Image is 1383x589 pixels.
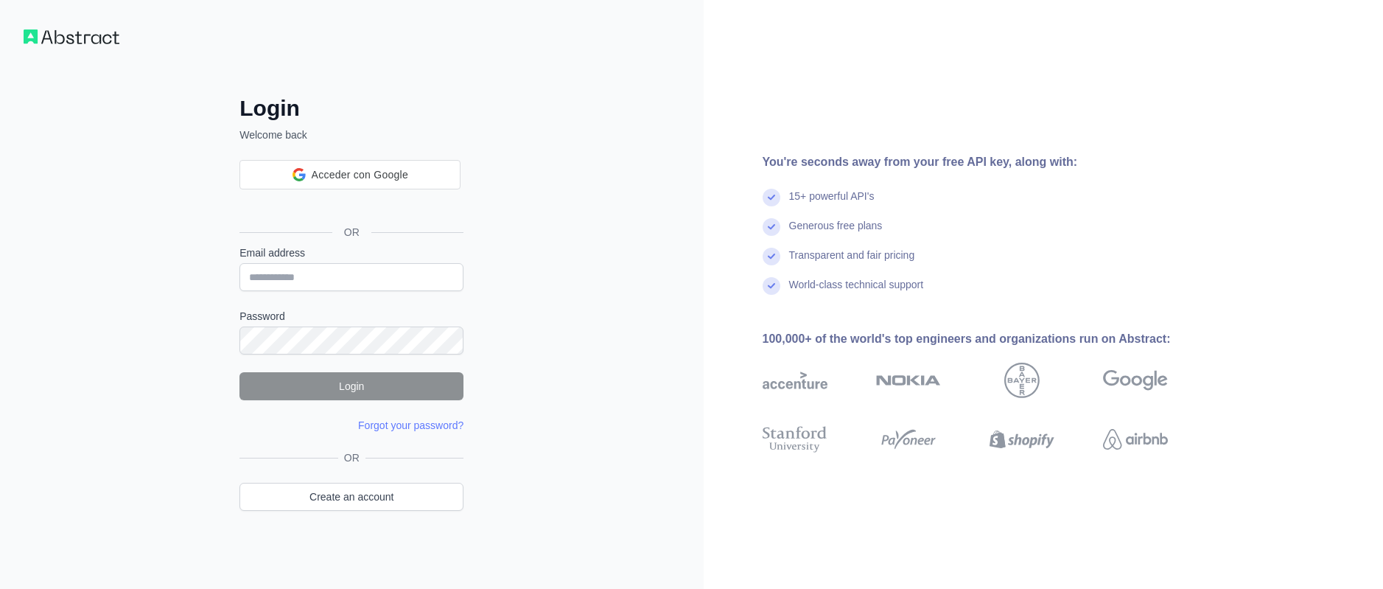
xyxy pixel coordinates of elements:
div: Acceder con Google [239,160,461,189]
div: Generous free plans [789,218,883,248]
button: Login [239,372,463,400]
span: OR [338,450,365,465]
img: check mark [763,277,780,295]
img: check mark [763,218,780,236]
div: You're seconds away from your free API key, along with: [763,153,1215,171]
img: bayer [1004,363,1040,398]
img: google [1103,363,1168,398]
p: Welcome back [239,128,463,142]
img: check mark [763,189,780,206]
div: 100,000+ of the world's top engineers and organizations run on Abstract: [763,330,1215,348]
iframe: Botón de Acceder con Google [232,188,468,220]
img: airbnb [1103,423,1168,456]
h2: Login [239,95,463,122]
img: payoneer [876,423,941,456]
label: Password [239,309,463,324]
a: Create an account [239,483,463,511]
img: accenture [763,363,827,398]
img: shopify [990,423,1054,456]
a: Forgot your password? [358,419,463,431]
div: Transparent and fair pricing [789,248,915,277]
span: Acceder con Google [312,167,408,183]
img: Workflow [24,29,119,44]
img: nokia [876,363,941,398]
img: check mark [763,248,780,265]
div: 15+ powerful API's [789,189,875,218]
div: World-class technical support [789,277,924,307]
span: OR [332,225,371,240]
img: stanford university [763,423,827,456]
label: Email address [239,245,463,260]
div: Acceder con Google. Se abre en una pestaña nueva [239,188,461,220]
